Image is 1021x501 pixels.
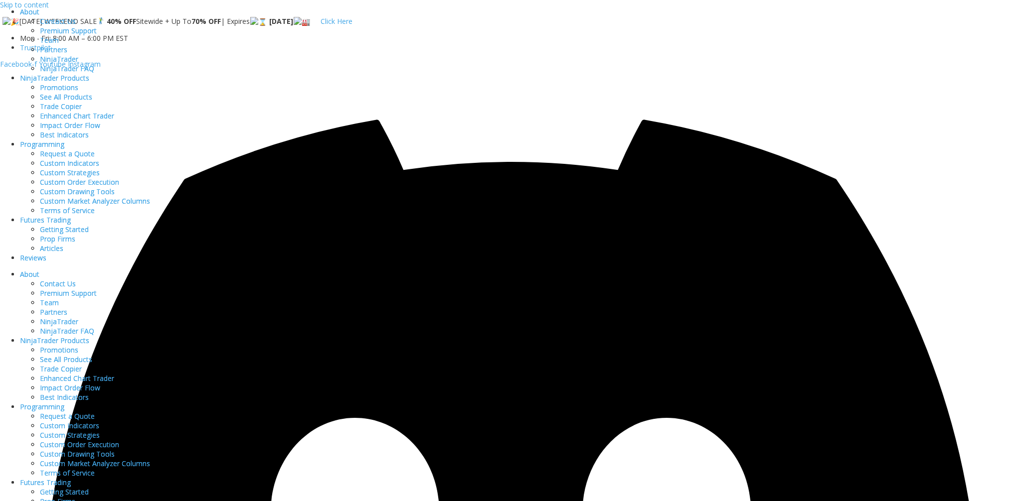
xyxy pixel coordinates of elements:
a: Partners [40,45,67,54]
a: NinjaTrader Products [20,336,89,345]
a: Trade Copier [40,102,82,111]
a: About [20,7,39,16]
a: Enhanced Chart Trader [40,374,114,383]
a: Enhanced Chart Trader [40,111,114,121]
a: Programming [20,402,64,411]
a: Custom Market Analyzer Columns [40,196,150,206]
a: Contact Us [40,16,76,26]
a: Terms of Service [40,206,95,215]
a: Getting Started [40,487,89,497]
a: Custom Market Analyzer Columns [40,459,150,468]
a: Prop Firms [40,234,75,244]
a: Request a Quote [40,411,95,421]
ul: Futures Trading [20,225,1021,253]
ul: Programming [20,411,1021,478]
a: Futures Trading [20,215,71,225]
a: Contact Us [40,279,76,288]
a: Custom Strategies [40,168,100,177]
a: Custom Strategies [40,430,100,440]
a: Trade Copier [40,364,82,374]
a: Futures Trading [20,478,71,487]
a: Getting Started [40,225,89,234]
a: Request a Quote [40,149,95,158]
ul: About [20,16,1021,73]
a: See All Products [40,92,92,102]
a: Custom Indicators [40,421,99,430]
a: Programming [20,139,64,149]
a: Articles [40,244,63,253]
ul: Programming [20,149,1021,215]
a: Promotions [40,83,78,92]
a: Reviews [20,253,46,262]
a: Best Indicators [40,392,89,402]
ul: NinjaTrader Products [20,83,1021,139]
a: Team [40,35,59,45]
a: Custom Order Execution [40,177,119,187]
a: Promotions [40,345,78,355]
a: NinjaTrader FAQ [40,64,94,73]
a: Premium Support [40,288,97,298]
a: Best Indicators [40,130,89,139]
a: NinjaTrader FAQ [40,326,94,336]
a: Impact Order Flow [40,383,100,392]
a: About [20,269,39,279]
a: Custom Drawing Tools [40,187,115,196]
a: Terms of Service [40,468,95,478]
a: Custom Drawing Tools [40,449,115,459]
a: Custom Order Execution [40,440,119,449]
a: Custom Indicators [40,158,99,168]
a: Premium Support [40,26,97,35]
a: Team [40,298,59,307]
ul: About [20,279,1021,336]
ul: NinjaTrader Products [20,345,1021,402]
a: Impact Order Flow [40,121,100,130]
a: See All Products [40,355,92,364]
a: NinjaTrader Products [20,73,89,83]
a: Partners [40,307,67,317]
a: NinjaTrader [40,54,78,64]
a: NinjaTrader [40,317,78,326]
